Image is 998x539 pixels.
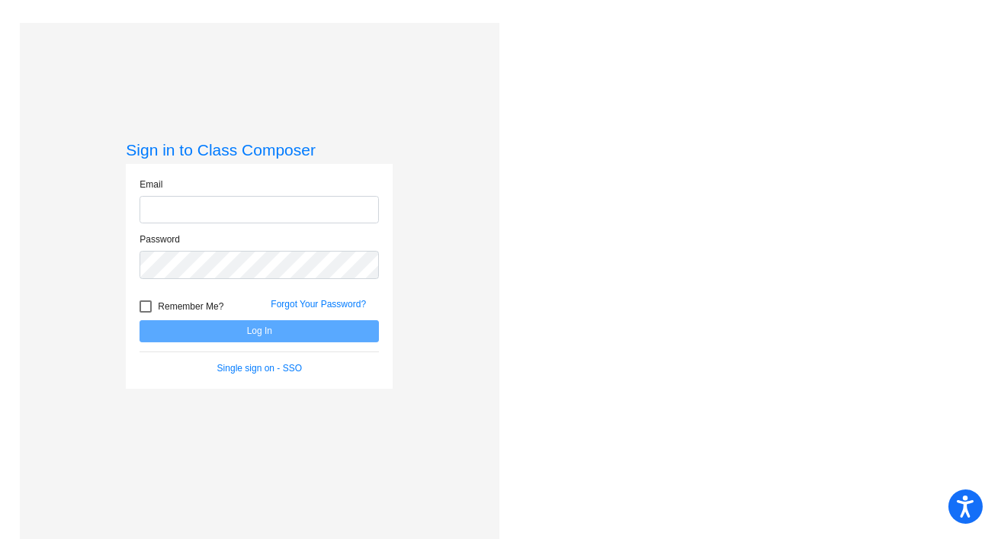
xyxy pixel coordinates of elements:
h3: Sign in to Class Composer [126,140,393,159]
button: Log In [140,320,379,342]
span: Remember Me? [158,297,223,316]
label: Password [140,233,180,246]
a: Forgot Your Password? [271,299,366,310]
a: Single sign on - SSO [217,363,302,374]
label: Email [140,178,162,191]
